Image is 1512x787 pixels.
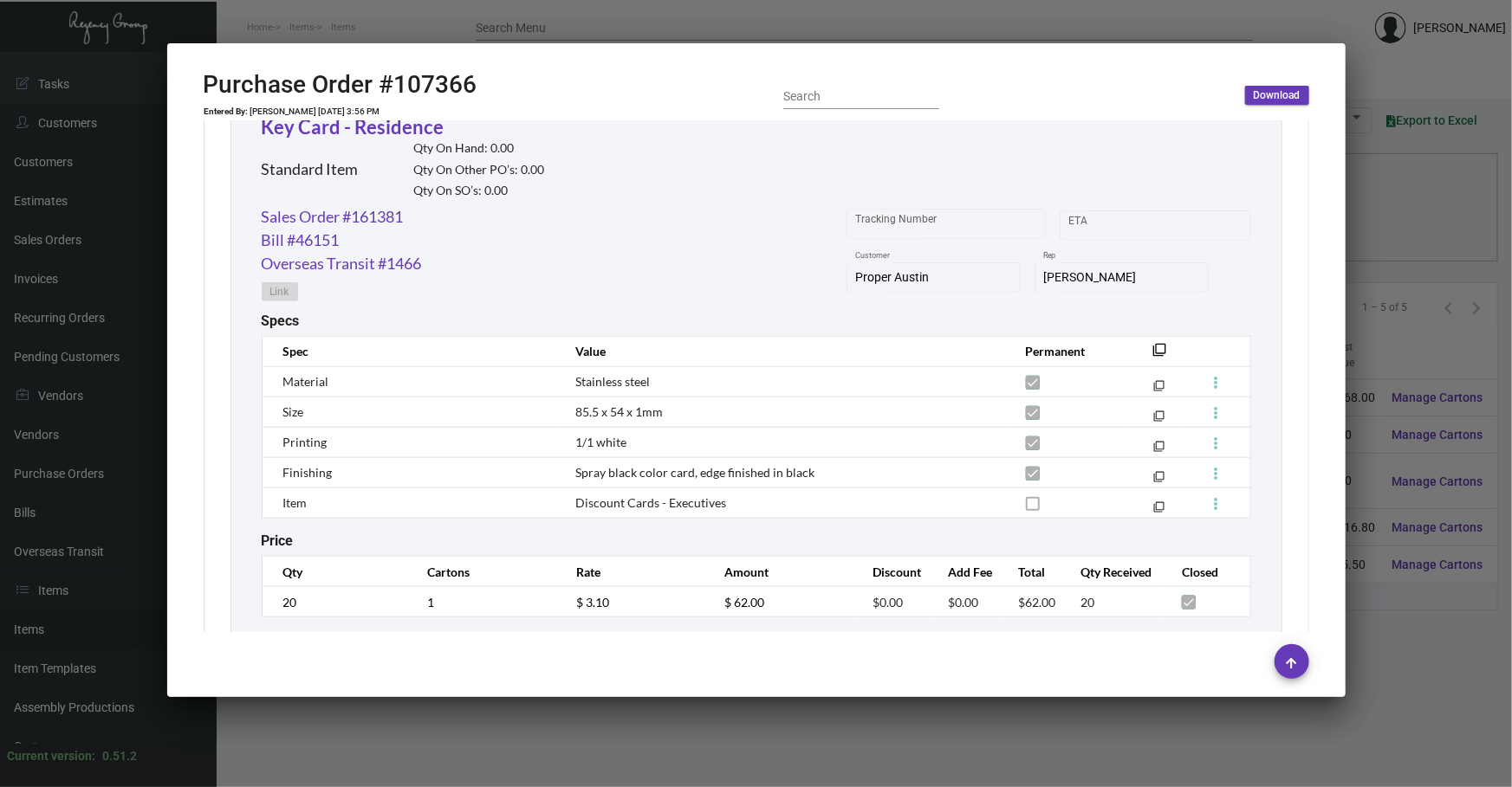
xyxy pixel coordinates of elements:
[873,595,904,610] span: $0.00
[270,285,289,300] span: Link
[102,747,137,765] div: 0.51.2
[1153,384,1165,395] mat-icon: filter_none
[414,141,545,156] h2: Qty On Hand: 0.00
[283,374,329,389] span: Material
[707,557,855,587] th: Amount
[575,374,650,389] span: Stainless steel
[262,532,294,549] h2: Price
[559,557,707,587] th: Rate
[575,495,726,510] span: Discount Cards - Executives
[1068,218,1122,232] input: Start date
[250,106,381,117] td: [PERSON_NAME] [DATE] 3:56 PM
[1009,336,1127,366] th: Permanent
[1153,348,1167,362] mat-icon: filter_none
[204,70,477,100] h2: Purchase Order #107366
[1064,557,1165,587] th: Qty Received
[856,557,931,587] th: Discount
[575,404,663,419] span: 85.5 x 54 x 1mm
[1002,557,1064,587] th: Total
[262,557,410,587] th: Qty
[414,163,545,177] h2: Qty On Other PO’s: 0.00
[931,557,1001,587] th: Add Fee
[262,115,445,139] a: Key Card - Residence
[948,595,978,610] span: $0.00
[262,252,422,275] a: Overseas Transit #1466
[1019,595,1056,610] span: $62.00
[283,404,304,419] span: Size
[1137,218,1220,232] input: End date
[1153,414,1165,425] mat-icon: filter_none
[283,435,328,449] span: Printing
[1165,557,1250,587] th: Closed
[283,465,333,480] span: Finishing
[7,747,95,765] div: Current version:
[1153,505,1165,516] mat-icon: filter_none
[262,282,298,301] button: Link
[1153,474,1165,486] mat-icon: filter_none
[262,160,359,179] h2: Standard Item
[262,229,340,252] a: Bill #46151
[410,557,558,587] th: Cartons
[575,435,626,449] span: 1/1 white
[558,336,1008,366] th: Value
[1081,595,1095,610] span: 20
[1153,444,1165,455] mat-icon: filter_none
[262,313,300,329] h2: Specs
[414,184,545,198] h2: Qty On SO’s: 0.00
[283,495,308,510] span: Item
[262,336,558,366] th: Spec
[1245,86,1309,105] button: Download
[204,106,250,117] td: Entered By:
[262,205,404,229] a: Sales Order #161381
[575,465,814,480] span: Spray black color card, edge finished in black
[1254,88,1301,103] span: Download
